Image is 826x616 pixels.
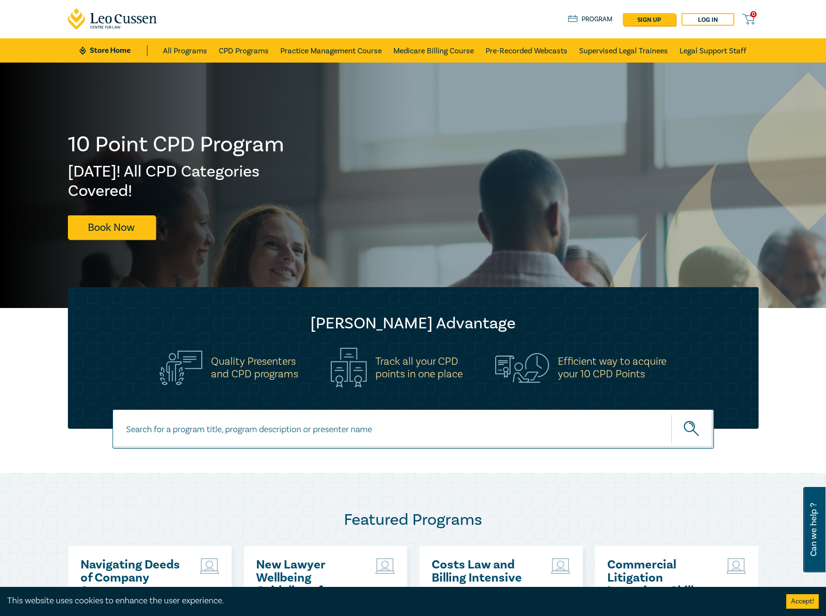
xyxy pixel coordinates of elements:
[786,594,819,609] button: Accept cookies
[486,38,567,63] a: Pre-Recorded Webcasts
[87,314,739,333] h2: [PERSON_NAME] Advantage
[681,13,734,26] a: Log in
[68,215,155,239] a: Book Now
[280,38,382,63] a: Practice Management Course
[211,355,298,380] h5: Quality Presenters and CPD programs
[375,558,395,574] img: Live Stream
[551,558,570,574] img: Live Stream
[68,132,285,157] h1: 10 Point CPD Program
[568,14,613,25] a: Program
[623,13,676,26] a: sign up
[558,355,666,380] h5: Efficient way to acquire your 10 CPD Points
[809,493,818,567] span: Can we help ?
[750,11,757,17] span: 0
[219,38,269,63] a: CPD Programs
[81,558,185,598] a: Navigating Deeds of Company Arrangement – Strategy and Structure
[163,38,207,63] a: All Programs
[113,409,714,449] input: Search for a program title, program description or presenter name
[331,348,367,388] img: Track all your CPD<br>points in one place
[432,558,536,584] a: Costs Law and Billing Intensive
[495,353,549,382] img: Efficient way to acquire<br>your 10 CPD Points
[727,558,746,574] img: Live Stream
[68,162,285,201] h2: [DATE]! All CPD Categories Covered!
[160,351,202,385] img: Quality Presenters<br>and CPD programs
[200,558,219,574] img: Live Stream
[68,510,759,530] h2: Featured Programs
[607,558,712,598] a: Commercial Litigation Intensive - Skills and Strategies for Success in Commercial Disputes
[680,38,746,63] a: Legal Support Staff
[80,45,147,56] a: Store Home
[579,38,668,63] a: Supervised Legal Trainees
[432,584,536,597] p: ( September 2025 )
[256,558,360,598] a: New Lawyer Wellbeing Guidelines for Legal Workplaces
[375,355,463,380] h5: Track all your CPD points in one place
[393,38,474,63] a: Medicare Billing Course
[7,595,772,607] div: This website uses cookies to enhance the user experience.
